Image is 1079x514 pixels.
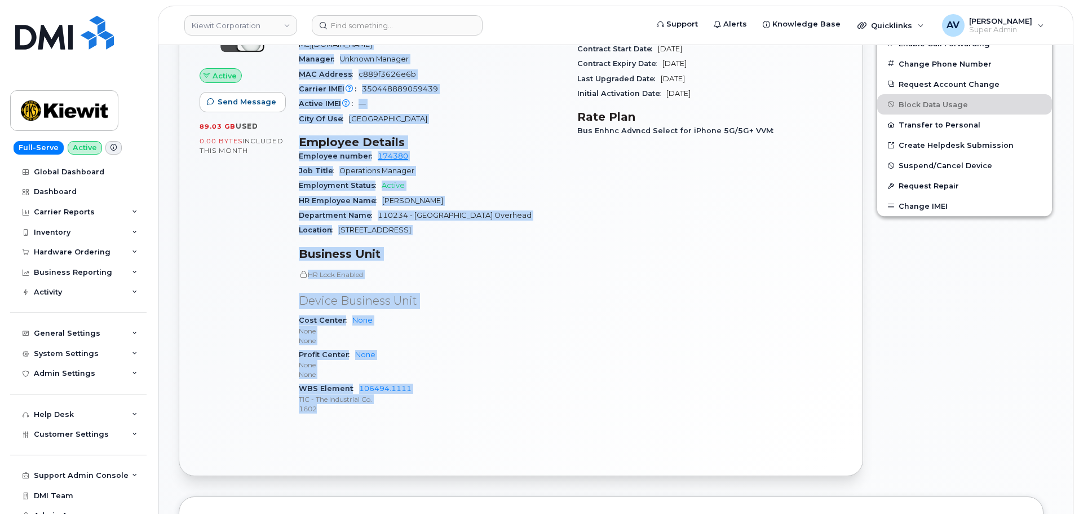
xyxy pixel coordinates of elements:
[969,16,1032,25] span: [PERSON_NAME]
[349,115,427,123] span: [GEOGRAPHIC_DATA]
[312,15,483,36] input: Find something...
[299,360,564,370] p: None
[661,74,685,83] span: [DATE]
[299,394,564,404] p: TIC - The Industrial Co.
[877,196,1052,216] button: Change IMEI
[577,74,661,83] span: Last Upgraded Date
[340,55,409,63] span: Unknown Manager
[299,166,339,175] span: Job Title
[236,122,258,130] span: used
[339,166,414,175] span: Operations Manager
[299,211,378,219] span: Department Name
[213,71,237,81] span: Active
[218,96,276,107] span: Send Message
[755,13,848,36] a: Knowledge Base
[577,59,662,68] span: Contract Expiry Date
[299,152,378,160] span: Employee number
[359,70,416,78] span: c889f3626e6b
[382,181,405,190] span: Active
[877,175,1052,196] button: Request Repair
[299,135,564,149] h3: Employee Details
[899,161,992,170] span: Suspend/Cancel Device
[299,404,564,414] p: 1602
[877,54,1052,74] button: Change Phone Number
[666,89,691,98] span: [DATE]
[299,293,564,309] p: Device Business Unit
[200,122,236,130] span: 89.03 GB
[299,384,359,393] span: WBS Element
[299,270,564,279] p: HR Lock Enabled
[577,45,658,53] span: Contract Start Date
[934,14,1052,37] div: Artem Volkov
[947,19,959,32] span: AV
[378,152,408,160] a: 174380
[359,99,366,108] span: —
[850,14,932,37] div: Quicklinks
[299,55,340,63] span: Manager
[359,384,412,393] a: 106494.1111
[299,115,349,123] span: City Of Use
[299,350,355,359] span: Profit Center
[299,370,564,379] p: None
[299,85,362,93] span: Carrier IMEI
[877,74,1052,94] button: Request Account Change
[184,15,297,36] a: Kiewit Corporation
[299,316,352,324] span: Cost Center
[355,350,375,359] a: None
[772,19,841,30] span: Knowledge Base
[299,99,359,108] span: Active IMEI
[299,326,564,336] p: None
[666,19,698,30] span: Support
[362,85,438,93] span: 350448889059439
[662,59,687,68] span: [DATE]
[378,211,532,219] span: 110234 - [GEOGRAPHIC_DATA] Overhead
[299,336,564,345] p: None
[658,45,682,53] span: [DATE]
[877,115,1052,135] button: Transfer to Personal
[877,155,1052,175] button: Suspend/Cancel Device
[299,226,338,234] span: Location
[871,21,912,30] span: Quicklinks
[723,19,747,30] span: Alerts
[649,13,706,36] a: Support
[382,196,443,205] span: [PERSON_NAME]
[577,89,666,98] span: Initial Activation Date
[877,135,1052,155] a: Create Helpdesk Submission
[352,316,373,324] a: None
[338,226,411,234] span: [STREET_ADDRESS]
[200,92,286,112] button: Send Message
[1030,465,1071,506] iframe: Messenger Launcher
[877,94,1052,115] button: Block Data Usage
[299,181,382,190] span: Employment Status
[299,196,382,205] span: HR Employee Name
[200,137,242,145] span: 0.00 Bytes
[706,13,755,36] a: Alerts
[577,110,842,124] h3: Rate Plan
[577,126,779,135] span: Bus Enhnc Advncd Select for iPhone 5G/5G+ VVM
[299,247,564,261] h3: Business Unit
[969,25,1032,34] span: Super Admin
[299,70,359,78] span: MAC Address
